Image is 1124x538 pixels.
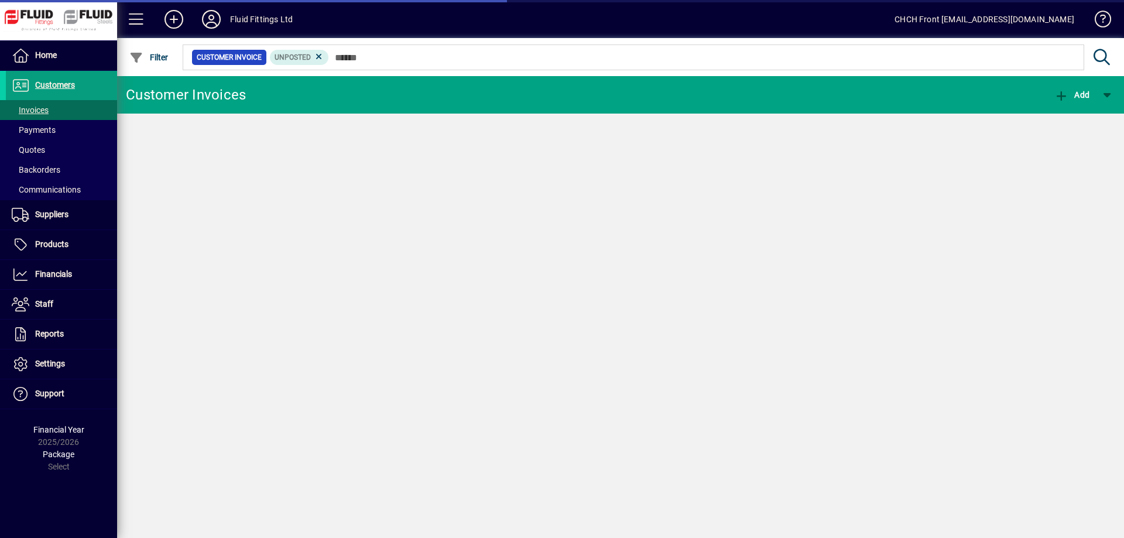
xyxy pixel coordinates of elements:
span: Communications [12,185,81,194]
span: Home [35,50,57,60]
a: Backorders [6,160,117,180]
a: Reports [6,320,117,349]
button: Add [1051,84,1092,105]
span: Add [1054,90,1089,100]
span: Customers [35,80,75,90]
span: Unposted [275,53,311,61]
span: Suppliers [35,210,68,219]
a: Suppliers [6,200,117,229]
a: Quotes [6,140,117,160]
mat-chip: Customer Invoice Status: Unposted [270,50,329,65]
div: Fluid Fittings Ltd [230,10,293,29]
span: Settings [35,359,65,368]
button: Filter [126,47,172,68]
span: Filter [129,53,169,62]
a: Payments [6,120,117,140]
button: Profile [193,9,230,30]
div: CHCH Front [EMAIL_ADDRESS][DOMAIN_NAME] [895,10,1074,29]
span: Reports [35,329,64,338]
span: Package [43,450,74,459]
span: Financials [35,269,72,279]
span: Customer Invoice [197,52,262,63]
span: Financial Year [33,425,84,434]
span: Invoices [12,105,49,115]
span: Quotes [12,145,45,155]
a: Knowledge Base [1086,2,1109,40]
a: Products [6,230,117,259]
a: Home [6,41,117,70]
span: Backorders [12,165,60,174]
div: Customer Invoices [126,85,246,104]
a: Financials [6,260,117,289]
a: Invoices [6,100,117,120]
a: Staff [6,290,117,319]
a: Support [6,379,117,409]
a: Settings [6,349,117,379]
a: Communications [6,180,117,200]
span: Support [35,389,64,398]
span: Products [35,239,68,249]
button: Add [155,9,193,30]
span: Payments [12,125,56,135]
span: Staff [35,299,53,309]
